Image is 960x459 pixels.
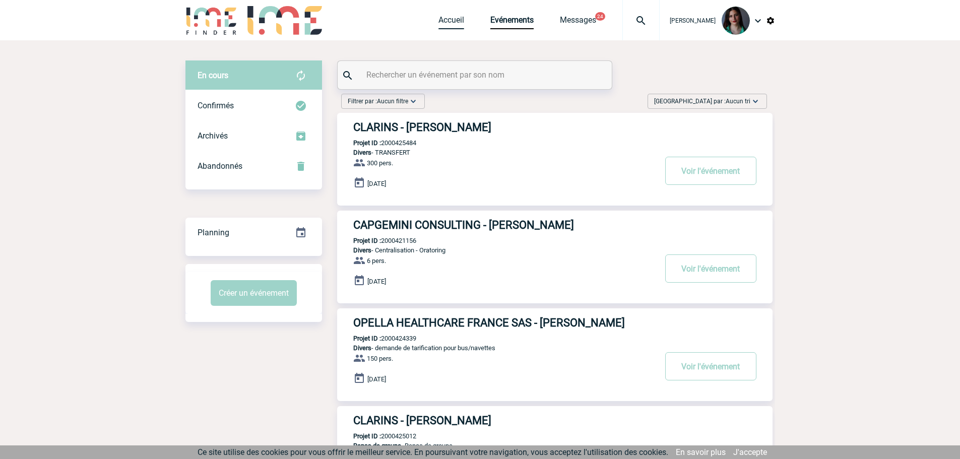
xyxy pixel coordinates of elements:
[198,161,242,171] span: Abandonnés
[337,121,773,134] a: CLARINS - [PERSON_NAME]
[353,237,381,244] b: Projet ID :
[726,98,750,105] span: Aucun tri
[377,98,408,105] span: Aucun filtre
[665,254,756,283] button: Voir l'événement
[185,60,322,91] div: Retrouvez ici tous vos évènements avant confirmation
[353,344,371,352] span: Divers
[367,159,393,167] span: 300 pers.
[337,237,416,244] p: 2000421156
[337,316,773,329] a: OPELLA HEALTHCARE FRANCE SAS - [PERSON_NAME]
[337,149,656,156] p: - TRANSFERT
[353,246,371,254] span: Divers
[353,316,656,329] h3: OPELLA HEALTHCARE FRANCE SAS - [PERSON_NAME]
[733,447,767,457] a: J'accepte
[198,131,228,141] span: Archivés
[364,68,588,82] input: Rechercher un événement par son nom
[185,218,322,248] div: Retrouvez ici tous vos événements organisés par date et état d'avancement
[211,280,297,306] button: Créer un événement
[337,139,416,147] p: 2000425484
[676,447,726,457] a: En savoir plus
[408,96,418,106] img: baseline_expand_more_white_24dp-b.png
[353,414,656,427] h3: CLARINS - [PERSON_NAME]
[337,414,773,427] a: CLARINS - [PERSON_NAME]
[438,15,464,29] a: Accueil
[353,335,381,342] b: Projet ID :
[185,217,322,247] a: Planning
[595,12,605,21] button: 24
[367,375,386,383] span: [DATE]
[665,157,756,185] button: Voir l'événement
[560,15,596,29] a: Messages
[198,71,228,80] span: En cours
[353,139,381,147] b: Projet ID :
[337,335,416,342] p: 2000424339
[353,432,381,440] b: Projet ID :
[353,149,371,156] span: Divers
[337,219,773,231] a: CAPGEMINI CONSULTING - [PERSON_NAME]
[722,7,750,35] img: 131235-0.jpeg
[348,96,408,106] span: Filtrer par :
[665,352,756,380] button: Voir l'événement
[337,344,656,352] p: - demande de tarification pour bus/navettes
[353,442,401,449] span: Repas de groupe
[367,278,386,285] span: [DATE]
[337,432,416,440] p: 2000425012
[750,96,760,106] img: baseline_expand_more_white_24dp-b.png
[353,219,656,231] h3: CAPGEMINI CONSULTING - [PERSON_NAME]
[185,6,238,35] img: IME-Finder
[185,121,322,151] div: Retrouvez ici tous les événements que vous avez décidé d'archiver
[367,180,386,187] span: [DATE]
[670,17,716,24] span: [PERSON_NAME]
[490,15,534,29] a: Evénements
[337,442,656,449] p: - Repas de groupe
[367,355,393,362] span: 150 pers.
[337,246,656,254] p: - Centralisation - Oratoring
[353,121,656,134] h3: CLARINS - [PERSON_NAME]
[198,101,234,110] span: Confirmés
[367,257,386,265] span: 6 pers.
[198,447,668,457] span: Ce site utilise des cookies pour vous offrir le meilleur service. En poursuivant votre navigation...
[198,228,229,237] span: Planning
[185,151,322,181] div: Retrouvez ici tous vos événements annulés
[654,96,750,106] span: [GEOGRAPHIC_DATA] par :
